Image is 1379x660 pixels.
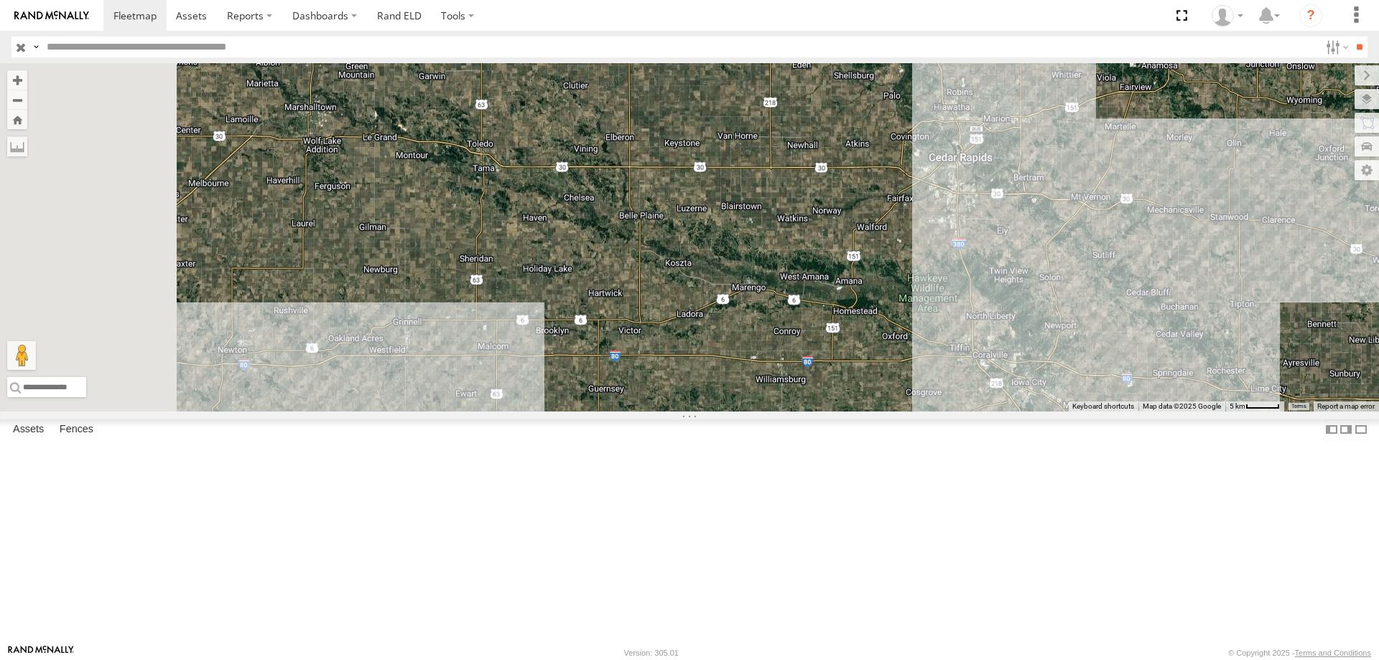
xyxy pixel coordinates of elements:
label: Hide Summary Table [1354,419,1368,440]
a: Terms [1291,404,1306,409]
label: Search Query [30,37,42,57]
label: Assets [6,419,51,440]
label: Dock Summary Table to the Right [1339,419,1353,440]
div: © Copyright 2025 - [1228,649,1371,657]
button: Zoom Home [7,110,27,129]
label: Search Filter Options [1320,37,1351,57]
div: Version: 305.01 [624,649,679,657]
a: Terms and Conditions [1295,649,1371,657]
img: rand-logo.svg [14,11,89,21]
label: Measure [7,136,27,157]
button: Zoom out [7,90,27,110]
button: Zoom in [7,70,27,90]
div: Chase Tanke [1207,5,1248,27]
span: 5 km [1230,402,1245,410]
label: Fences [52,419,101,440]
a: Visit our Website [8,646,74,660]
label: Dock Summary Table to the Left [1324,419,1339,440]
i: ? [1299,4,1322,27]
a: Report a map error [1317,402,1375,410]
button: Map Scale: 5 km per 44 pixels [1225,401,1284,412]
button: Keyboard shortcuts [1072,401,1134,412]
span: Map data ©2025 Google [1143,402,1221,410]
label: Map Settings [1355,160,1379,180]
button: Drag Pegman onto the map to open Street View [7,341,36,370]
